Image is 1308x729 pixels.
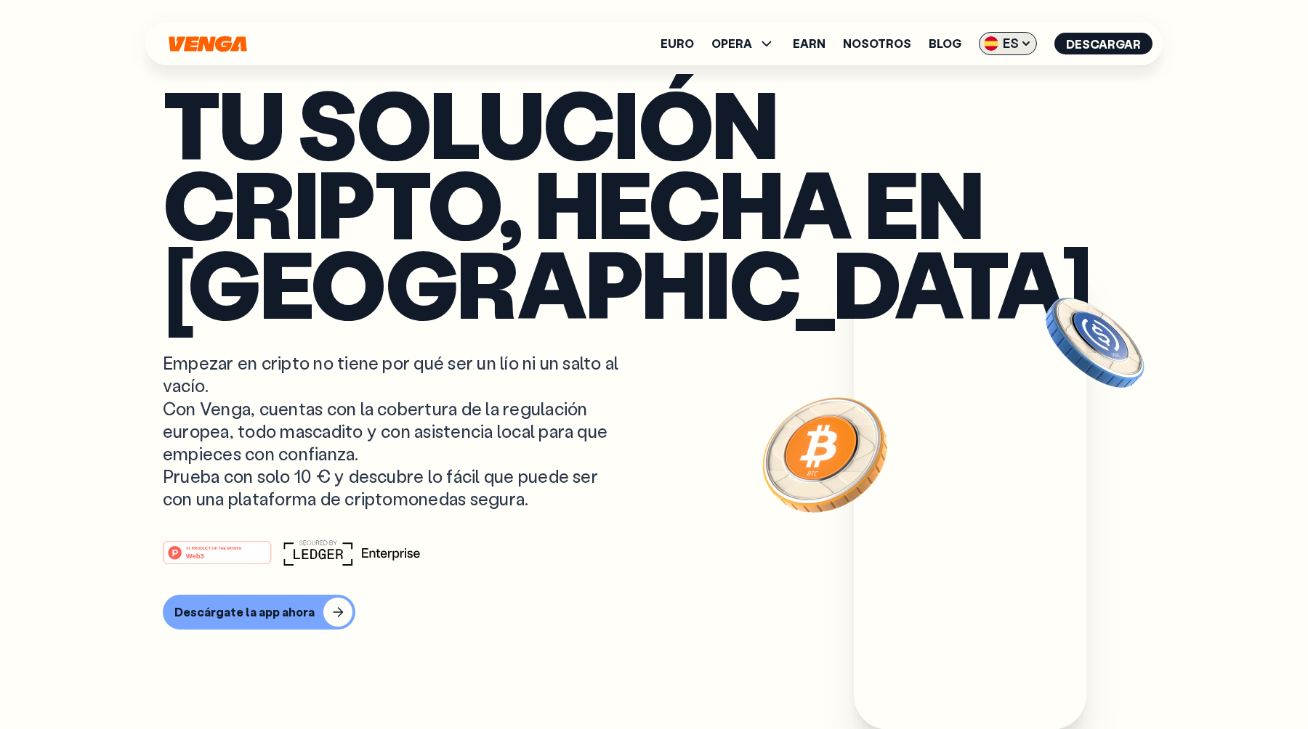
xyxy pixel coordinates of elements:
[167,36,249,52] svg: Inicio
[163,595,1145,630] a: Descárgate la app ahora
[163,351,622,510] p: Empezar en cripto no tiene por qué ser un lío ni un salto al vacío. Con Venga, cuentas con la cob...
[984,36,998,51] img: flag-es
[174,605,315,619] div: Descárgate la app ahora
[661,38,694,49] a: Euro
[1043,290,1147,395] img: USDC coin
[711,35,775,52] span: OPERA
[759,388,890,519] img: Bitcoin
[163,84,1145,322] p: Tu solución cripto, hecha en [GEOGRAPHIC_DATA]
[163,595,355,630] button: Descárgate la app ahora
[186,546,241,550] tspan: #1 PRODUCT OF THE MONTH
[929,38,961,49] a: Blog
[979,32,1037,55] span: ES
[1054,33,1152,54] button: Descargar
[186,551,204,559] tspan: Web3
[843,38,911,49] a: Nosotros
[163,549,272,568] a: #1 PRODUCT OF THE MONTHWeb3
[711,38,752,49] span: OPERA
[793,38,825,49] a: Earn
